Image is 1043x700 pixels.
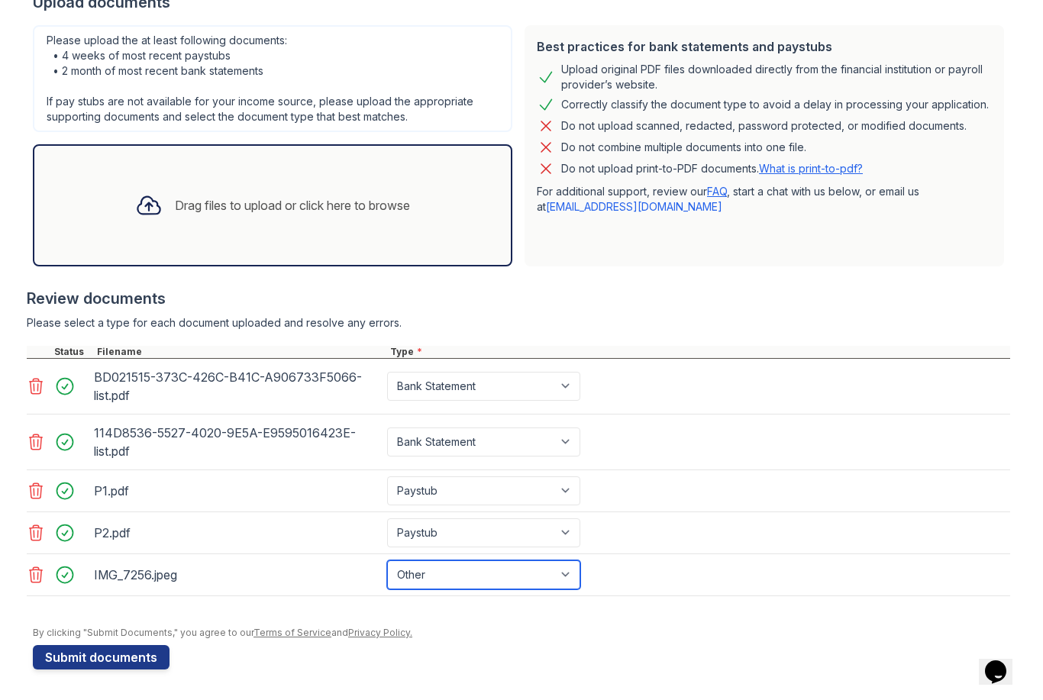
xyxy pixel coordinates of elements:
[348,627,412,638] a: Privacy Policy.
[94,346,387,358] div: Filename
[27,315,1010,331] div: Please select a type for each document uploaded and resolve any errors.
[94,479,381,503] div: P1.pdf
[27,288,1010,309] div: Review documents
[561,117,967,135] div: Do not upload scanned, redacted, password protected, or modified documents.
[537,184,992,215] p: For additional support, review our , start a chat with us below, or email us at
[561,161,863,176] p: Do not upload print-to-PDF documents.
[33,627,1010,639] div: By clicking "Submit Documents," you agree to our and
[537,37,992,56] div: Best practices for bank statements and paystubs
[561,138,806,156] div: Do not combine multiple documents into one file.
[94,563,381,587] div: IMG_7256.jpeg
[94,521,381,545] div: P2.pdf
[707,185,727,198] a: FAQ
[546,200,722,213] a: [EMAIL_ADDRESS][DOMAIN_NAME]
[94,421,381,463] div: 114D8536-5527-4020-9E5A-E9595016423E-list.pdf
[94,365,381,408] div: BD021515-373C-426C-B41C-A906733F5066-list.pdf
[33,25,512,132] div: Please upload the at least following documents: • 4 weeks of most recent paystubs • 2 month of mo...
[33,645,170,669] button: Submit documents
[561,95,989,114] div: Correctly classify the document type to avoid a delay in processing your application.
[759,162,863,175] a: What is print-to-pdf?
[253,627,331,638] a: Terms of Service
[979,639,1028,685] iframe: chat widget
[387,346,1010,358] div: Type
[175,196,410,215] div: Drag files to upload or click here to browse
[51,346,94,358] div: Status
[561,62,992,92] div: Upload original PDF files downloaded directly from the financial institution or payroll provider’...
